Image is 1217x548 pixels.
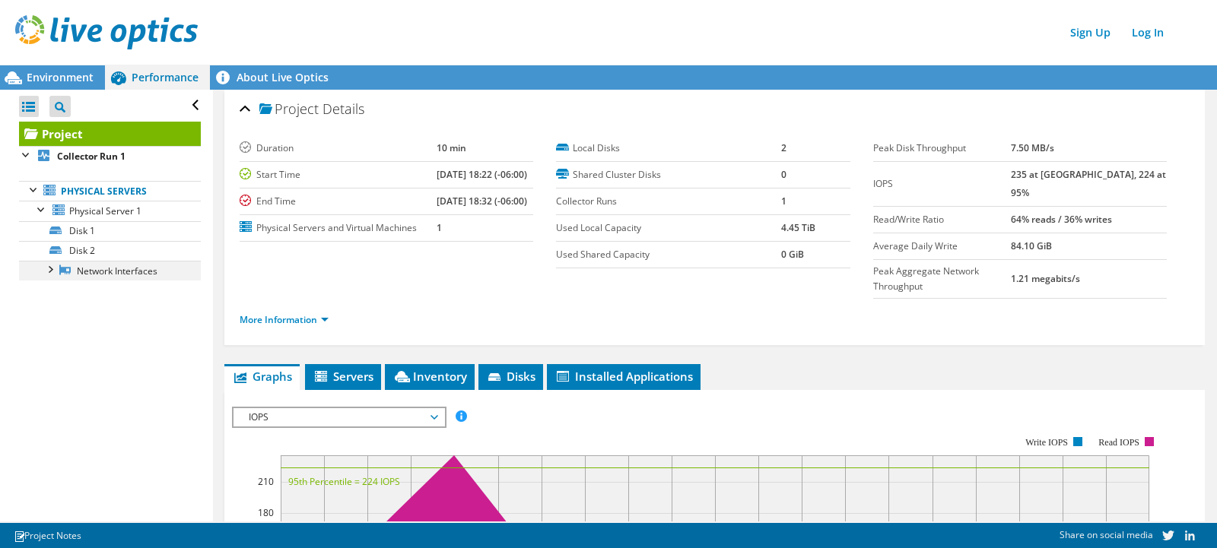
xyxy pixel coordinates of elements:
label: Physical Servers and Virtual Machines [240,220,437,236]
span: Physical Server 1 [69,204,141,217]
label: Local Disks [556,141,781,156]
b: 2 [781,141,786,154]
a: Physical Servers [19,181,201,201]
label: Start Time [240,167,437,182]
b: 0 [781,168,786,181]
b: 235 at [GEOGRAPHIC_DATA], 224 at 95% [1011,168,1166,199]
b: 84.10 GiB [1011,239,1052,252]
a: Network Interfaces [19,261,201,280]
b: 64% reads / 36% writes [1011,213,1112,226]
a: Physical Server 1 [19,201,201,220]
span: IOPS [241,408,437,426]
b: 1.21 megabits/s [1011,272,1080,285]
b: [DATE] 18:32 (-06:00) [437,195,527,207]
text: 210 [258,475,274,488]
b: Collector Run 1 [57,150,126,163]
a: Collector Run 1 [19,146,201,166]
b: 10 min [437,141,466,154]
label: End Time [240,194,437,209]
b: 1 [437,221,442,234]
span: Share on social media [1060,528,1153,541]
text: Write IOPS [1025,437,1068,448]
text: 95th Percentile = 224 IOPS [288,475,400,488]
span: Servers [313,369,373,384]
span: Details [323,100,364,118]
b: [DATE] 18:22 (-06:00) [437,168,527,181]
b: 1 [781,195,786,207]
a: About Live Optics [210,65,340,90]
span: Performance [132,70,199,84]
label: Collector Runs [556,194,781,209]
span: Disks [486,369,535,384]
label: Peak Aggregate Network Throughput [873,264,1012,294]
a: More Information [240,313,329,326]
label: Read/Write Ratio [873,212,1012,227]
span: Installed Applications [554,369,693,384]
a: Disk 2 [19,241,201,261]
text: 180 [258,506,274,519]
label: Peak Disk Throughput [873,141,1012,156]
span: Environment [27,70,94,84]
span: Project [259,102,319,117]
a: Log In [1124,21,1171,43]
img: live_optics_svg.svg [15,15,198,49]
label: Used Shared Capacity [556,247,781,262]
b: 4.45 TiB [781,221,815,234]
b: 0 GiB [781,248,804,261]
label: Duration [240,141,437,156]
span: Inventory [392,369,467,384]
a: Disk 1 [19,221,201,241]
span: Graphs [232,369,292,384]
label: IOPS [873,176,1012,192]
a: Sign Up [1063,21,1118,43]
label: Average Daily Write [873,239,1012,254]
a: Project Notes [3,526,92,545]
label: Shared Cluster Disks [556,167,781,182]
b: 7.50 MB/s [1011,141,1054,154]
text: Read IOPS [1098,437,1139,448]
a: Project [19,122,201,146]
label: Used Local Capacity [556,220,781,236]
